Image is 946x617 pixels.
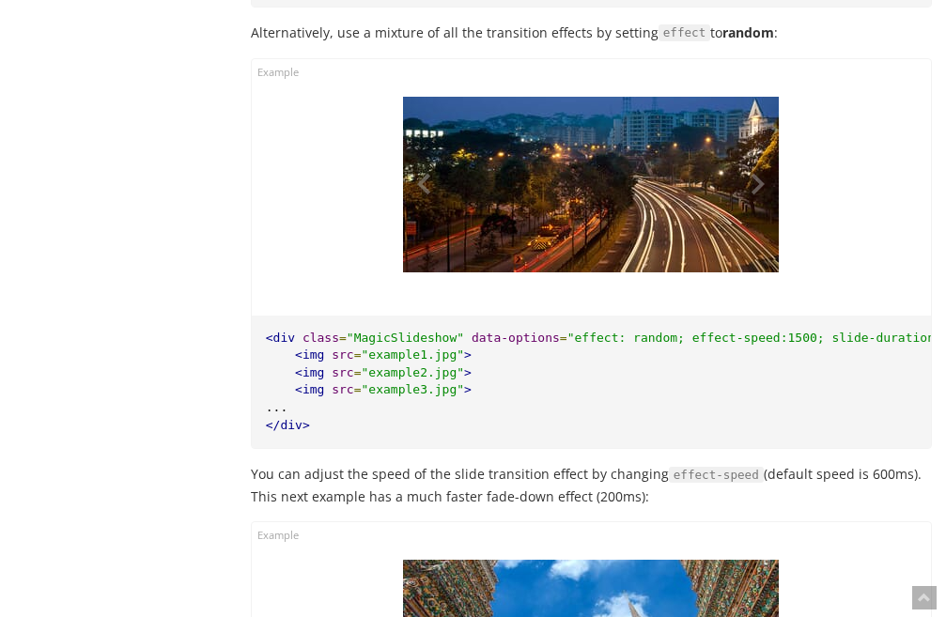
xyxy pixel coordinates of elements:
[266,400,287,414] span: ...
[464,365,472,379] span: >
[251,22,932,44] p: Alternatively, use a mixture of all the transition effects by setting to :
[332,347,353,362] span: src
[362,347,465,362] span: "example1.jpg"
[295,365,324,379] span: <img
[354,347,362,362] span: =
[295,347,324,362] span: <img
[669,467,764,484] span: effect-speed
[251,463,932,507] p: You can adjust the speed of the slide transition effect by changing (default speed is 600ms). Thi...
[464,382,472,396] span: >
[354,382,362,396] span: =
[266,331,295,345] span: <div
[560,331,567,345] span: =
[354,365,362,379] span: =
[362,382,465,396] span: "example3.jpg"
[659,24,711,41] span: effect
[302,331,339,345] span: class
[403,97,779,272] img: random slide effects in javascript
[295,382,324,396] span: <img
[362,365,465,379] span: "example2.jpg"
[472,331,560,345] span: data-options
[332,365,353,379] span: src
[722,23,774,41] strong: random
[266,418,310,432] span: </div>
[332,382,353,396] span: src
[339,331,347,345] span: =
[347,331,464,345] span: "MagicSlideshow"
[464,347,472,362] span: >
